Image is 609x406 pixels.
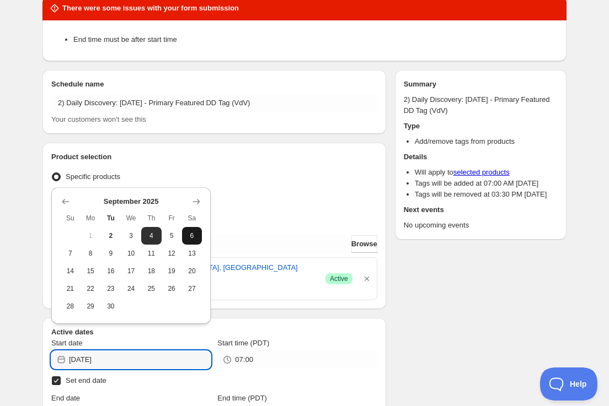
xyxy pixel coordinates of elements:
button: Tuesday September 23 2025 [101,280,121,297]
button: Tuesday September 30 2025 [101,297,121,315]
h2: Schedule name [51,79,377,90]
span: Th [146,214,157,223]
span: 8 [85,249,97,258]
span: 19 [166,267,178,275]
button: Thursday September 11 2025 [141,245,162,262]
span: 1 [85,231,97,240]
span: Sa [186,214,198,223]
span: 27 [186,284,198,293]
th: Sunday [60,209,81,227]
h2: There were some issues with your form submission [62,3,239,14]
span: 16 [105,267,117,275]
button: Monday September 29 2025 [81,297,101,315]
span: 18 [146,267,157,275]
button: Sunday September 14 2025 [60,262,81,280]
button: Friday September 19 2025 [162,262,182,280]
span: 30 [105,302,117,311]
span: Specific products [66,172,120,181]
button: Saturday September 27 2025 [182,280,202,297]
button: Friday September 26 2025 [162,280,182,297]
span: End date [51,394,80,402]
span: Active [330,274,348,283]
span: 24 [125,284,137,293]
span: 3 [125,231,137,240]
h2: Active dates [51,327,377,338]
button: Wednesday September 10 2025 [121,245,141,262]
span: 4 [146,231,157,240]
button: Wednesday September 3 2025 [121,227,141,245]
span: 26 [166,284,178,293]
button: Show previous month, August 2025 [58,194,73,209]
iframe: Toggle Customer Support [540,367,598,400]
button: Wednesday September 24 2025 [121,280,141,297]
span: 5 [166,231,178,240]
span: Su [65,214,76,223]
span: 14 [65,267,76,275]
button: Today Tuesday September 2 2025 [101,227,121,245]
span: End time (PDT) [217,394,267,402]
span: 6 [186,231,198,240]
button: Tuesday September 9 2025 [101,245,121,262]
span: 12 [166,249,178,258]
button: Saturday September 13 2025 [182,245,202,262]
th: Tuesday [101,209,121,227]
span: 9 [105,249,117,258]
span: 28 [65,302,76,311]
span: 22 [85,284,97,293]
button: Wednesday September 17 2025 [121,262,141,280]
th: Thursday [141,209,162,227]
span: 23 [105,284,117,293]
button: Friday September 12 2025 [162,245,182,262]
span: 10 [125,249,137,258]
span: 11 [146,249,157,258]
span: 2 [105,231,117,240]
button: Saturday September 20 2025 [182,262,202,280]
span: 15 [85,267,97,275]
span: Fr [166,214,178,223]
span: Set end date [66,376,106,385]
span: 13 [186,249,198,258]
h2: Type [404,121,558,132]
p: No upcoming events [404,220,558,231]
button: Thursday September 25 2025 [141,280,162,297]
button: Friday September 5 2025 [162,227,182,245]
th: Friday [162,209,182,227]
button: Sunday September 21 2025 [60,280,81,297]
button: Browse [351,235,377,253]
span: We [125,214,137,223]
p: 2) Daily Discovery: [DATE] - Primary Featured DD Tag (VdV) [404,94,558,116]
li: Tags will be added at 07:00 AM [DATE] [415,178,558,189]
th: Wednesday [121,209,141,227]
span: Start date [51,339,82,347]
button: Sunday September 28 2025 [60,297,81,315]
button: Monday September 22 2025 [81,280,101,297]
h2: Summary [404,79,558,90]
button: Thursday September 4 2025 [141,227,162,245]
li: Will apply to [415,167,558,178]
button: Monday September 15 2025 [81,262,101,280]
span: 21 [65,284,76,293]
span: Start time (PDT) [217,339,269,347]
button: Monday September 1 2025 [81,227,101,245]
span: 17 [125,267,137,275]
span: 20 [186,267,198,275]
li: End time must be after start time [73,34,558,45]
li: Add/remove tags from products [415,136,558,147]
h2: Details [404,151,558,163]
th: Saturday [182,209,202,227]
span: 29 [85,302,97,311]
h2: Product selection [51,151,377,163]
a: selected products [453,168,510,176]
button: Sunday September 7 2025 [60,245,81,262]
button: Monday September 8 2025 [81,245,101,262]
span: Mo [85,214,97,223]
span: 25 [146,284,157,293]
h2: Next events [404,204,558,215]
span: Your customers won't see this [51,115,146,123]
th: Monday [81,209,101,227]
span: 7 [65,249,76,258]
button: Thursday September 18 2025 [141,262,162,280]
li: Tags will be removed at 03:30 PM [DATE] [415,189,558,200]
button: Tuesday September 16 2025 [101,262,121,280]
button: Saturday September 6 2025 [182,227,202,245]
